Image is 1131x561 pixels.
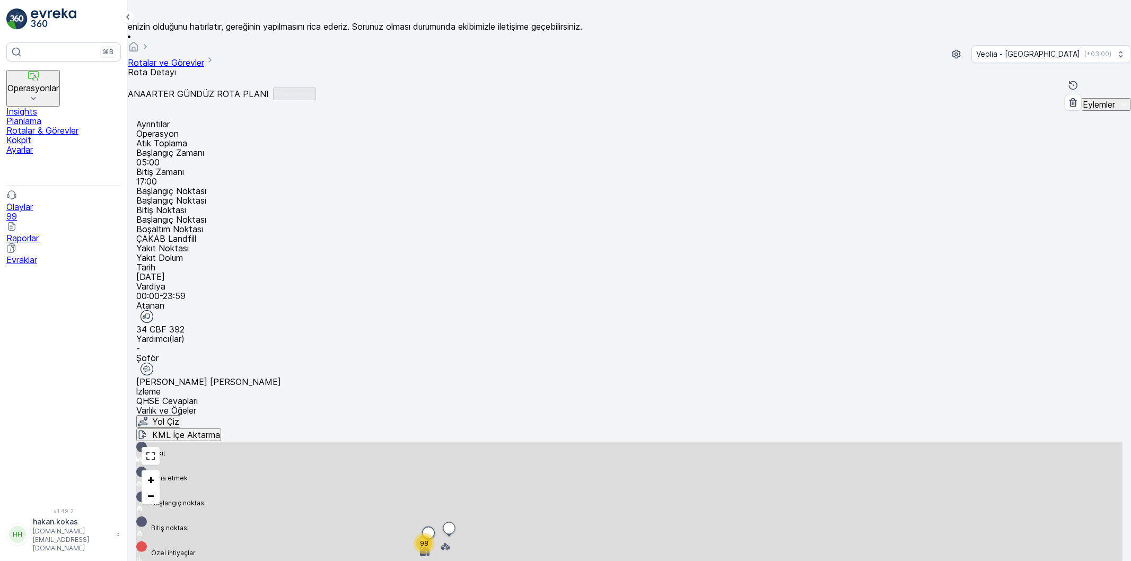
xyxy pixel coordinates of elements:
[33,516,111,527] p: hakan.kokas
[6,508,121,514] span: v 1.49.2
[136,377,1123,387] p: [PERSON_NAME] [PERSON_NAME]
[136,291,1123,301] p: 00:00-23:59
[143,487,159,503] a: Uzaklaştır
[136,148,1123,157] p: Başlangıç Zamanı
[976,49,1080,59] p: Veolia - [GEOGRAPHIC_DATA]
[6,116,121,126] a: Planlama
[147,488,155,502] span: −
[136,224,1123,234] p: Boşaltım Noktası
[7,83,59,93] p: Operasyonlar
[33,527,111,553] p: [DOMAIN_NAME][EMAIL_ADDRESS][DOMAIN_NAME]
[136,177,1123,186] p: 17:00
[136,167,1123,177] p: Bitiş Zamanı
[151,548,196,558] p: Özel ihtiyaçlar
[128,44,139,55] a: Ana Sayfa
[136,334,1123,344] p: Yardımcı(lar)
[1084,50,1111,58] p: ( +03:00 )
[136,138,1123,148] p: Atık Toplama
[6,8,28,30] img: logo
[136,282,1123,291] p: Vardiya
[152,430,220,440] p: KML İçe Aktarma
[103,48,113,56] p: ⌘B
[136,325,1123,334] p: 34 CBF 392
[6,135,121,145] a: Kokpit
[971,45,1131,63] button: Veolia - [GEOGRAPHIC_DATA](+03:00)
[136,234,1123,243] p: ÇAKAB Landfill
[6,245,121,265] a: Evraklar
[147,472,155,486] span: +
[6,107,121,116] a: Insights
[6,202,121,212] p: Olaylar
[136,243,1123,253] p: Yakıt Noktası
[128,67,176,77] span: Rota Detayı
[6,223,121,243] a: Raporlar
[136,262,1123,272] p: Tarih
[136,129,1123,138] p: Operasyon
[136,205,1123,215] p: Bitiş Noktası
[136,344,1123,353] p: -
[128,57,204,68] a: Rotalar ve Görevler
[136,157,1123,167] p: 05:00
[136,253,1123,262] p: Yakıt Dolum
[136,119,170,129] p: Ayrıntılar
[128,89,269,99] p: ANAARTER GÜNDÜZ ROTA PLANI
[9,526,26,543] div: HH
[1082,98,1131,111] button: Eylemler
[136,215,1123,224] p: Başlangıç Noktası
[136,428,221,441] button: KML İçe Aktarma
[136,186,1123,196] p: Başlangıç Noktası
[31,8,76,30] img: logo_light-DOdMpM7g.png
[136,415,180,428] button: Yol Çiz
[136,406,1123,415] p: Varlık ve Öğeler
[6,145,121,154] a: Ayarlar
[136,396,1123,406] p: QHSE Cevapları
[136,301,1123,310] p: Atanan
[414,533,435,554] div: 98
[6,212,121,221] p: 99
[152,417,179,426] p: Yol Çiz
[1083,100,1115,109] p: Eylemler
[420,539,428,547] span: 98
[274,89,315,99] p: Planlanmış
[143,448,159,464] a: View Fullscreen
[6,70,60,107] button: Operasyonlar
[136,387,1123,396] p: İzleme
[273,87,316,100] button: Planlanmış
[136,196,1123,205] p: Başlangıç Noktası
[151,498,206,508] p: Başlangıç noktası
[6,233,121,243] p: Raporlar
[151,523,189,533] p: Bitiş noktası
[143,471,159,487] a: Yakınlaştır
[6,192,121,221] a: Olaylar99
[6,516,121,553] button: HHhakan.kokas[DOMAIN_NAME][EMAIL_ADDRESS][DOMAIN_NAME]
[6,255,121,265] p: Evraklar
[6,126,121,135] a: Rotalar & Görevler
[136,353,1123,363] p: Şoför
[136,272,1123,282] p: [DATE]
[151,474,188,483] p: İmha etmek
